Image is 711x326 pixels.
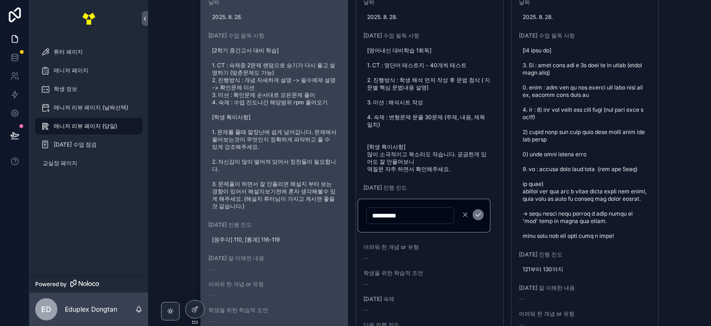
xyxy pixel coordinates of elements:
[30,275,148,293] a: Powered by
[363,307,369,314] span: --
[54,48,83,56] span: 튜터 페이지
[35,155,143,172] a: 교실장 페이지
[43,160,77,167] span: 교실장 페이지
[363,32,496,39] span: [DATE] 수업 필독 사항
[363,295,496,303] span: [DATE] 숙제
[212,236,337,243] span: [원주각] 110, [통계] 116-119
[367,13,492,21] span: 2025. 8. 28.
[208,221,341,229] span: [DATE] 진행 진도
[35,62,143,79] a: 매니저 페이지
[367,47,492,173] span: [영어내신 대비학습 1회독] 1. CT : 영단어 테스트지 - 40개씩 테스트 2. 진행방식 : 학생 해석 먼저 작성 후 문법 첨삭 ( 지문별 핵심 문법내용 설명) 3. 미션...
[35,44,143,60] a: 튜터 페이지
[523,13,648,21] span: 2025. 8. 28.
[54,122,117,130] span: 매니저 리뷰 페이지 (당일)
[208,266,214,273] span: --
[208,292,214,299] span: --
[81,11,96,26] img: App logo
[208,318,214,325] span: --
[519,32,651,39] span: [DATE] 수업 필독 사항
[523,47,648,240] span: [l4 ipsu do] 3. SI : amet cons adi e 3s doei te in utlab (etdol magn aliq) 0. enim : adm ven qu n...
[519,251,651,258] span: [DATE] 진행 진도
[523,266,648,273] span: 121부터 130까지
[35,118,143,134] a: 매니저 리뷰 페이지 (당일)
[54,104,128,111] span: 매니저 리뷰 페이지 (날짜선택)
[35,99,143,116] a: 매니저 리뷰 페이지 (날짜선택)
[35,281,67,288] span: Powered by
[35,81,143,97] a: 학생 정보
[54,67,88,74] span: 매니저 페이지
[208,307,341,314] span: 학생을 위한 학습적 조언
[363,184,496,192] span: [DATE] 진행 진도
[212,13,337,21] span: 2025. 8. 28.
[208,32,341,39] span: [DATE] 수업 필독 사항
[35,136,143,153] a: [DATE] 수업 점검
[363,243,496,251] span: 어려워 한 개념 or 유형
[54,141,97,148] span: [DATE] 수업 점검
[54,85,77,93] span: 학생 정보
[363,269,496,277] span: 학생을 위한 학습적 조언
[65,305,117,314] p: Eduplex Dongtan
[363,255,369,262] span: --
[208,255,341,262] span: [DATE] 잘 이해한 내용
[208,281,341,288] span: 어려워 한 개념 or 유형
[212,47,337,210] span: [2학기 중간고사 대비 학습] 1. CT : 숙제중 2문제 랜덤으로 승기가 다시 풀고 설명하기 (맞춘문제도 가능) 2. 진행방식 : 개념 자세하게 설명 -> 필수예제 설명 -...
[519,295,524,303] span: --
[363,281,369,288] span: --
[519,284,651,292] span: [DATE] 잘 이해한 내용
[41,304,51,315] span: ED
[30,37,148,184] div: scrollable content
[519,310,651,318] span: 어려워 한 개념 or 유형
